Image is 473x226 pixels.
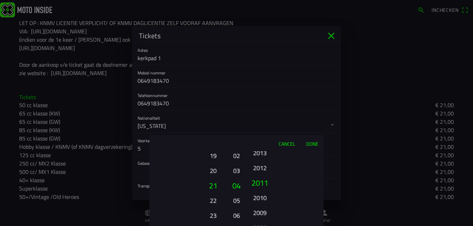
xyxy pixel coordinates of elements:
[273,136,301,151] button: Cancel
[232,209,241,221] button: 06
[301,136,324,151] button: Done
[201,178,225,193] button: 21
[203,209,223,221] button: 23
[203,150,223,162] button: 19
[231,178,242,193] button: 04
[250,192,269,204] button: 2010
[203,194,223,207] button: 22
[250,147,269,159] button: 2013
[232,150,241,162] button: 02
[232,194,241,207] button: 05
[250,207,269,219] button: 2009
[232,164,241,177] button: 03
[203,164,223,177] button: 20
[248,175,272,190] button: 2011
[250,162,269,174] button: 2012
